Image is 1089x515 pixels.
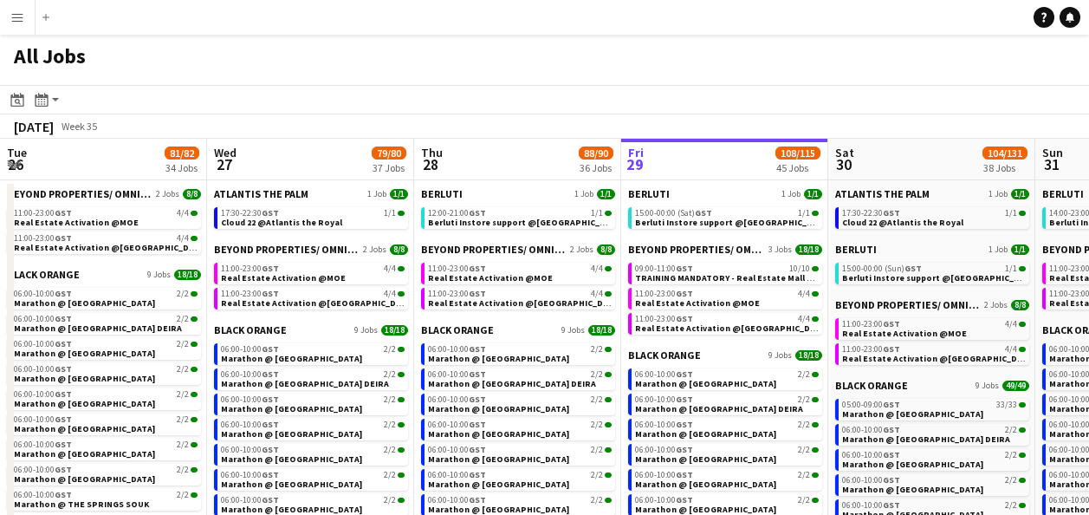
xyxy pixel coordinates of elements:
[1011,244,1029,255] span: 1/1
[428,217,624,228] span: Berluti Instore support @Dubai Mall
[570,244,593,255] span: 2 Jobs
[1042,187,1084,200] span: BERLUTI
[984,300,1008,310] span: 2 Jobs
[428,263,612,283] a: 11:00-23:00GST4/4Real Estate Activation @MOE
[428,288,612,308] a: 11:00-23:00GST4/4Real Estate Activation @[GEOGRAPHIC_DATA]
[835,243,1029,256] a: BERLUTI1 Job1/1
[835,243,1029,298] div: BERLUTI1 Job1/115:00-00:00 (Sun)GST1/1Berluti Instore support @[GEOGRAPHIC_DATA]
[883,424,900,435] span: GST
[591,345,603,354] span: 2/2
[591,209,603,218] span: 1/1
[428,368,612,388] a: 06:00-10:00GST2/2Marathon @ [GEOGRAPHIC_DATA] DEIRA
[354,325,378,336] span: 9 Jobs
[221,394,405,414] a: 06:00-10:00GST2/2Marathon @ [GEOGRAPHIC_DATA]
[14,209,72,218] span: 11:00-23:00
[428,272,553,284] span: Real Estate Activation @MOE
[842,345,900,354] span: 11:00-23:00
[561,325,585,336] span: 9 Jobs
[635,288,819,308] a: 11:00-23:00GST4/4Real Estate Activation @MOE
[14,315,72,323] span: 06:00-10:00
[390,244,408,255] span: 8/8
[635,315,693,323] span: 11:00-23:00
[384,345,396,354] span: 2/2
[177,290,189,298] span: 2/2
[262,444,279,455] span: GST
[635,209,712,218] span: 15:00-00:00 (Sat)
[14,423,155,434] span: Marathon @ CITY CENTRE MIRDIF
[428,370,486,379] span: 06:00-10:00
[635,264,693,273] span: 09:00-11:00
[842,408,983,420] span: Marathon @ DUBAI HILLS MALL
[798,446,810,454] span: 2/2
[904,263,922,274] span: GST
[428,428,569,440] span: Marathon @ FESTIVAL PLAZA
[842,426,900,434] span: 06:00-10:00
[635,444,819,464] a: 06:00-10:00GST2/2Marathon @ [GEOGRAPHIC_DATA]
[156,189,179,199] span: 2 Jobs
[628,243,822,349] div: BEYOND PROPERTIES/ OMNIYAT3 Jobs18/1809:00-11:00GST10/10TRAINING MANDATORY - Real Estate Mall Act...
[591,446,603,454] span: 2/2
[635,403,803,414] span: Marathon @ CITY CENTRE DEIRA
[591,420,603,429] span: 2/2
[221,263,405,283] a: 11:00-23:00GST4/4Real Estate Activation @MOE
[842,207,1026,227] a: 17:30-22:30GST1/1Cloud 22 @Atlantis the Royal
[14,313,198,333] a: 06:00-10:00GST2/2Marathon @ [GEOGRAPHIC_DATA] DEIRA
[883,449,900,460] span: GST
[14,234,72,243] span: 11:00-23:00
[221,290,279,298] span: 11:00-23:00
[421,323,615,336] a: BLACK ORANGE9 Jobs18/18
[842,401,900,409] span: 05:00-09:00
[384,264,396,273] span: 4/4
[262,368,279,380] span: GST
[635,207,819,227] a: 15:00-00:00 (Sat)GST1/1Berluti Instore support @[GEOGRAPHIC_DATA]
[221,368,405,388] a: 06:00-10:00GST2/2Marathon @ [GEOGRAPHIC_DATA] DEIRA
[1005,264,1017,273] span: 1/1
[842,264,922,273] span: 15:00-00:00 (Sun)
[976,381,999,391] span: 9 Jobs
[221,444,405,464] a: 06:00-10:00GST2/2Marathon @ [GEOGRAPHIC_DATA]
[14,390,72,399] span: 06:00-10:00
[842,424,1026,444] a: 06:00-10:00GST2/2Marathon @ [GEOGRAPHIC_DATA] DEIRA
[676,394,693,405] span: GST
[1002,381,1029,391] span: 49/49
[14,363,198,383] a: 06:00-10:00GST2/2Marathon @ [GEOGRAPHIC_DATA]
[262,207,279,218] span: GST
[842,449,1026,469] a: 06:00-10:00GST2/2Marathon @ [GEOGRAPHIC_DATA]
[177,209,189,218] span: 4/4
[1005,209,1017,218] span: 1/1
[635,297,760,309] span: Real Estate Activation @MOE
[597,244,615,255] span: 8/8
[842,328,967,339] span: Real Estate Activation @MOE
[183,189,201,199] span: 8/8
[262,419,279,430] span: GST
[883,318,900,329] span: GST
[428,471,486,479] span: 06:00-10:00
[367,189,386,199] span: 1 Job
[1011,300,1029,310] span: 8/8
[14,466,72,474] span: 06:00-10:00
[635,263,819,283] a: 09:00-11:00GST10/10TRAINING MANDATORY - Real Estate Mall Activation
[421,187,615,200] a: BERLUTI1 Job1/1
[55,207,72,218] span: GST
[7,268,201,281] a: BLACK ORANGE9 Jobs18/18
[221,419,405,439] a: 06:00-10:00GST2/2Marathon @ [GEOGRAPHIC_DATA]
[835,187,1029,200] a: ATLANTIS THE PALM1 Job1/1
[262,394,279,405] span: GST
[676,469,693,480] span: GST
[883,207,900,218] span: GST
[842,459,983,470] span: Marathon @ FESTIVAL CITY MALL
[795,350,822,361] span: 18/18
[55,338,72,349] span: GST
[221,297,414,309] span: Real Estate Activation @Nakheel mall
[798,315,810,323] span: 4/4
[635,368,819,388] a: 06:00-10:00GST2/2Marathon @ [GEOGRAPHIC_DATA]
[469,444,486,455] span: GST
[55,388,72,400] span: GST
[177,415,189,424] span: 2/2
[591,370,603,379] span: 2/2
[768,350,792,361] span: 9 Jobs
[177,440,189,449] span: 2/2
[55,288,72,299] span: GST
[635,419,819,439] a: 06:00-10:00GST2/2Marathon @ [GEOGRAPHIC_DATA]
[384,395,396,404] span: 2/2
